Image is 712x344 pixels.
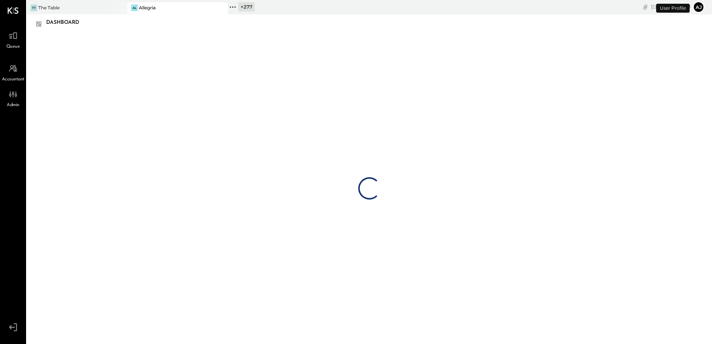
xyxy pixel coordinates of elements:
div: Al [131,4,138,11]
div: Allegria [139,4,156,11]
div: Dashboard [46,17,87,29]
span: Admin [7,102,19,109]
a: Admin [0,87,26,109]
a: Queue [0,29,26,50]
div: + 277 [238,2,255,12]
span: Queue [6,44,20,50]
span: Accountant [2,76,25,83]
button: Aj [693,1,705,13]
a: Accountant [0,61,26,83]
div: copy link [642,3,649,11]
div: [DATE] [651,3,691,10]
div: The Table [38,4,60,11]
div: User Profile [656,4,690,13]
div: TT [31,4,37,11]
